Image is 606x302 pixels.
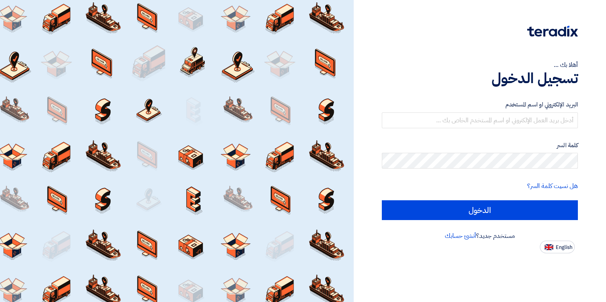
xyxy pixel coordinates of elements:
img: en-US.png [545,244,553,250]
span: English [556,245,572,250]
button: English [540,241,575,253]
label: البريد الإلكتروني او اسم المستخدم [382,100,578,109]
h1: تسجيل الدخول [382,70,578,87]
a: أنشئ حسابك [445,231,476,241]
a: هل نسيت كلمة السر؟ [527,181,578,191]
img: Teradix logo [527,26,578,37]
label: كلمة السر [382,141,578,150]
input: أدخل بريد العمل الإلكتروني او اسم المستخدم الخاص بك ... [382,112,578,128]
div: مستخدم جديد؟ [382,231,578,241]
div: أهلا بك ... [382,60,578,70]
input: الدخول [382,200,578,220]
